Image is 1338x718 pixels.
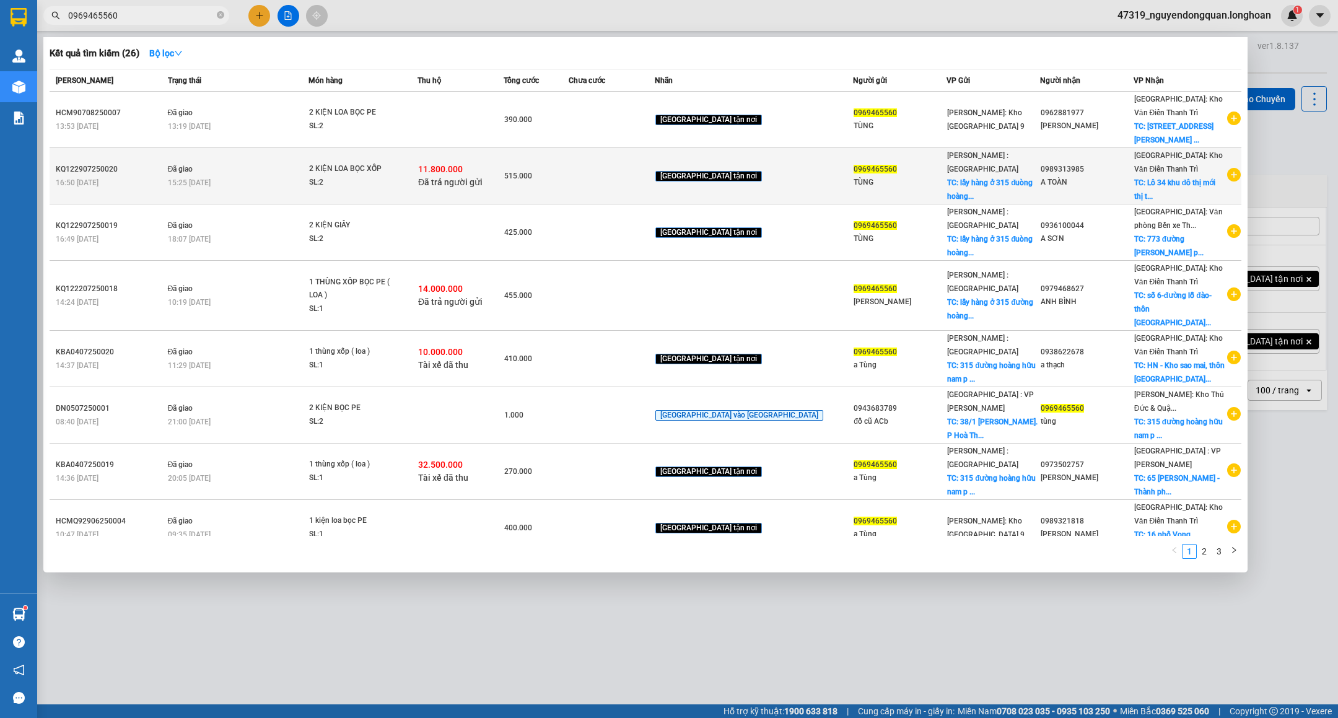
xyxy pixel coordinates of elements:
[1171,546,1178,554] span: left
[854,359,946,372] div: a Tùng
[504,76,539,85] span: Tổng cước
[1134,151,1223,173] span: [GEOGRAPHIC_DATA]: Kho Văn Điển Thanh Trì
[13,664,25,676] span: notification
[1134,76,1164,85] span: VP Nhận
[854,471,946,484] div: a Tùng
[56,178,98,187] span: 16:50 [DATE]
[854,460,897,469] span: 0969465560
[1182,544,1197,559] li: 1
[1134,530,1211,553] span: TC: 16 phố Vọng, [GEOGRAPHIC_DATA]...
[56,458,164,471] div: KBA0407250019
[854,232,946,245] div: TÙNG
[1134,418,1223,440] span: TC: 315 đường hoàng hữu nam p ...
[168,284,193,293] span: Đã giao
[168,235,211,243] span: 18:07 [DATE]
[947,151,1018,173] span: [PERSON_NAME] : [GEOGRAPHIC_DATA]
[504,411,523,419] span: 1.000
[11,8,27,27] img: logo-vxr
[309,345,402,359] div: 1 thùng xốp ( loa )
[418,460,463,470] span: 32.500.000
[1041,404,1084,413] span: 0969465560
[1227,351,1241,364] span: plus-circle
[947,517,1025,539] span: [PERSON_NAME]: Kho [GEOGRAPHIC_DATA] 9
[655,227,762,239] span: [GEOGRAPHIC_DATA] tận nơi
[56,122,98,131] span: 13:53 [DATE]
[1227,112,1241,125] span: plus-circle
[13,636,25,648] span: question-circle
[309,401,402,415] div: 2 KIỆN BỌC PE
[1227,463,1241,477] span: plus-circle
[854,415,946,428] div: đồ cũ ACb
[418,284,463,294] span: 14.000.000
[168,474,211,483] span: 20:05 [DATE]
[1134,474,1220,496] span: TC: 65 [PERSON_NAME] - Thành ph...
[168,298,211,307] span: 10:19 [DATE]
[418,347,463,357] span: 10.000.000
[655,410,823,421] span: [GEOGRAPHIC_DATA] vào [GEOGRAPHIC_DATA]
[418,473,468,483] span: Tài xế đã thu
[854,221,897,230] span: 0969465560
[56,298,98,307] span: 14:24 [DATE]
[13,692,25,704] span: message
[56,76,113,85] span: [PERSON_NAME]
[168,165,193,173] span: Đã giao
[1197,544,1212,559] li: 2
[309,415,402,429] div: SL: 2
[655,354,762,365] span: [GEOGRAPHIC_DATA] tận nơi
[168,404,193,413] span: Đã giao
[1134,235,1204,257] span: TC: 773 đường [PERSON_NAME] p...
[168,178,211,187] span: 15:25 [DATE]
[1212,545,1226,558] a: 3
[947,361,1036,383] span: TC: 315 đường hoàng hữu nam p ...
[418,76,441,85] span: Thu hộ
[1227,287,1241,301] span: plus-circle
[168,418,211,426] span: 21:00 [DATE]
[947,108,1025,131] span: [PERSON_NAME]: Kho [GEOGRAPHIC_DATA] 9
[309,471,402,485] div: SL: 1
[56,515,164,528] div: HCMQ92906250004
[168,460,193,469] span: Đã giao
[418,360,468,370] span: Tài xế đã thu
[655,76,673,85] span: Nhãn
[1041,458,1133,471] div: 0973502757
[418,164,463,174] span: 11.800.000
[854,296,946,309] div: [PERSON_NAME]
[308,76,343,85] span: Món hàng
[56,530,98,539] span: 10:47 [DATE]
[309,276,402,302] div: 1 THÙNG XỐP BỌC PE ( LOA )
[56,107,164,120] div: HCM90708250007
[1134,122,1213,144] span: TC: [STREET_ADDRESS][PERSON_NAME] ...
[1230,546,1238,554] span: right
[1134,178,1215,201] span: TC: Lô 34 khu đô thị mới thị t...
[309,106,402,120] div: 2 KIỆN LOA BỌC PE
[947,447,1018,469] span: [PERSON_NAME] : [GEOGRAPHIC_DATA]
[56,361,98,370] span: 14:37 [DATE]
[854,348,897,356] span: 0969465560
[1041,120,1133,133] div: [PERSON_NAME]
[309,232,402,246] div: SL: 2
[418,297,483,307] span: Đã trả người gửi
[1227,224,1241,238] span: plus-circle
[947,390,1034,413] span: [GEOGRAPHIC_DATA] : VP [PERSON_NAME]
[655,523,762,534] span: [GEOGRAPHIC_DATA] tận nơi
[1226,544,1241,559] li: Next Page
[853,76,887,85] span: Người gửi
[1134,334,1223,356] span: [GEOGRAPHIC_DATA]: Kho Văn Điển Thanh Trì
[309,162,402,176] div: 2 KIỆN LOA BỌC XỐP
[217,10,224,22] span: close-circle
[947,178,1033,201] span: TC: lấy hàng ở 315 đuòng hoàng...
[56,219,164,232] div: KQ122907250019
[50,47,139,60] h3: Kết quả tìm kiếm ( 26 )
[12,50,25,63] img: warehouse-icon
[68,9,214,22] input: Tìm tên, số ĐT hoặc mã đơn
[655,115,762,126] span: [GEOGRAPHIC_DATA] tận nơi
[1041,359,1133,372] div: a thạch
[504,291,532,300] span: 455.000
[1041,296,1133,309] div: ANH BÌNH
[655,466,762,478] span: [GEOGRAPHIC_DATA] tận nơi
[309,514,402,528] div: 1 kiện loa bọc PE
[1134,361,1225,383] span: TC: HN - Kho sao mai, thôn [GEOGRAPHIC_DATA]...
[168,76,201,85] span: Trạng thái
[149,48,183,58] strong: Bộ lọc
[51,11,60,20] span: search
